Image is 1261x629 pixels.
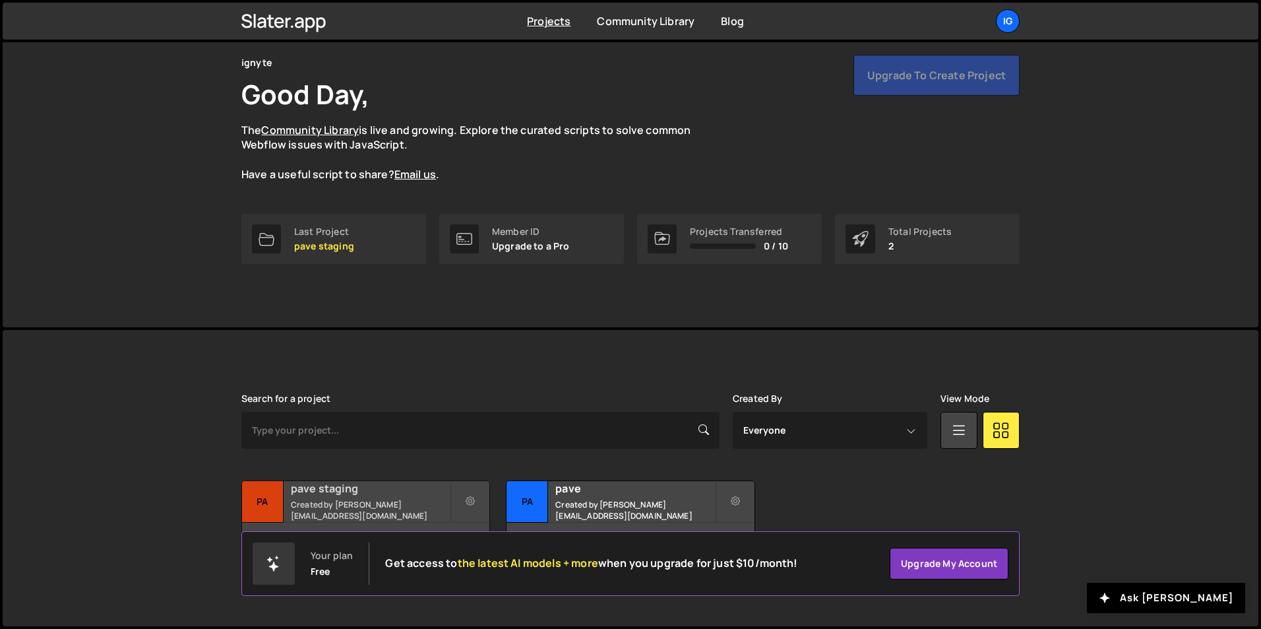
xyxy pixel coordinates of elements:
[555,481,714,496] h2: pave
[241,76,369,112] h1: Good Day,
[241,393,330,404] label: Search for a project
[888,241,952,251] p: 2
[242,523,489,562] div: 14 pages, last updated by [DATE]
[1087,583,1245,613] button: Ask [PERSON_NAME]
[241,480,490,563] a: pa pave staging Created by [PERSON_NAME][EMAIL_ADDRESS][DOMAIN_NAME] 14 pages, last updated by [D...
[291,481,450,496] h2: pave staging
[888,226,952,237] div: Total Projects
[690,226,788,237] div: Projects Transferred
[458,556,598,570] span: the latest AI models + more
[507,481,548,523] div: pa
[890,548,1008,579] a: Upgrade my account
[241,123,716,182] p: The is live and growing. Explore the curated scripts to solve common Webflow issues with JavaScri...
[764,241,788,251] span: 0 / 10
[311,566,330,577] div: Free
[261,123,359,137] a: Community Library
[241,412,720,449] input: Type your project...
[507,523,754,562] div: 5 pages, last updated by about [DATE]
[242,481,284,523] div: pa
[721,14,744,28] a: Blog
[294,226,354,237] div: Last Project
[996,9,1020,33] a: ig
[311,550,353,561] div: Your plan
[241,55,272,71] div: ignyte
[555,499,714,521] small: Created by [PERSON_NAME][EMAIL_ADDRESS][DOMAIN_NAME]
[506,480,754,563] a: pa pave Created by [PERSON_NAME][EMAIL_ADDRESS][DOMAIN_NAME] 5 pages, last updated by about [DATE]
[492,241,570,251] p: Upgrade to a Pro
[733,393,783,404] label: Created By
[492,226,570,237] div: Member ID
[385,557,797,570] h2: Get access to when you upgrade for just $10/month!
[940,393,989,404] label: View Mode
[597,14,694,28] a: Community Library
[527,14,570,28] a: Projects
[394,167,436,182] a: Email us
[294,241,354,251] p: pave staging
[241,214,426,264] a: Last Project pave staging
[291,499,450,521] small: Created by [PERSON_NAME][EMAIL_ADDRESS][DOMAIN_NAME]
